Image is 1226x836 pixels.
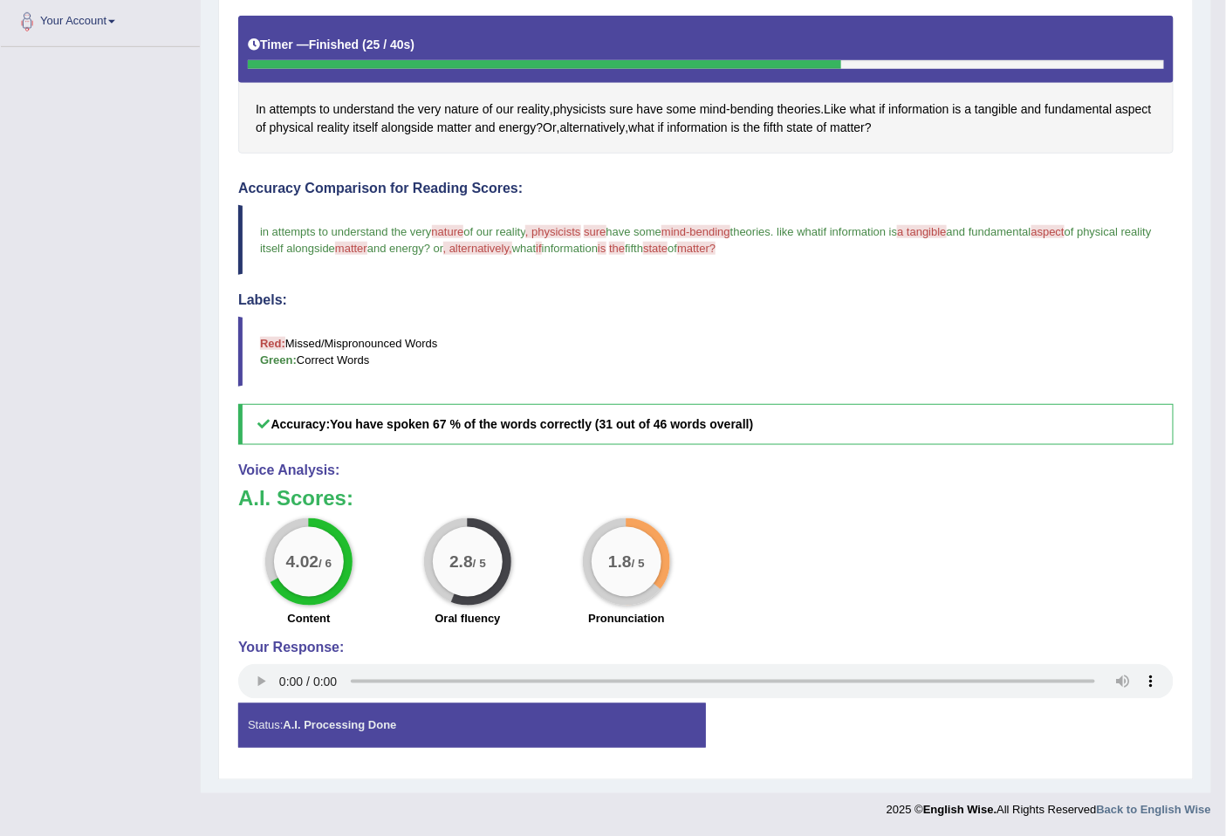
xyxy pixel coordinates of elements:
[897,225,946,238] span: a tangible
[463,225,525,238] span: of our reality
[286,552,318,572] big: 4.02
[318,557,332,570] small: / 6
[677,242,716,255] span: matter?
[668,119,728,137] span: Click to see word definition
[309,38,360,51] b: Finished
[443,242,512,255] span: , alternatively,
[743,119,760,137] span: Click to see word definition
[432,225,464,238] span: nature
[270,119,314,137] span: Click to see word definition
[777,225,821,238] span: like what
[287,610,330,627] label: Content
[512,242,536,255] span: what
[817,119,827,137] span: Click to see word definition
[923,804,997,817] strong: English Wise.
[824,100,846,119] span: Click to see word definition
[260,337,285,350] b: Red:
[1044,100,1112,119] span: Click to see word definition
[764,119,784,137] span: Click to see word definition
[483,100,493,119] span: Click to see word definition
[497,100,514,119] span: Click to see word definition
[850,100,876,119] span: Click to see word definition
[632,557,645,570] small: / 5
[418,100,441,119] span: Click to see word definition
[730,100,774,119] span: Click to see word definition
[424,242,430,255] span: ?
[517,100,550,119] span: Click to see word definition
[398,100,414,119] span: Click to see word definition
[609,242,625,255] span: the
[953,100,962,119] span: Click to see word definition
[330,417,753,431] b: You have spoken 67 % of the words correctly (31 out of 46 words overall)
[730,225,771,238] span: theories
[888,100,949,119] span: Click to see word definition
[435,610,500,627] label: Oral fluency
[335,242,367,255] span: matter
[787,119,813,137] span: Click to see word definition
[499,119,537,137] span: Click to see word definition
[525,225,581,238] span: , physicists
[238,16,1174,154] div: , - . ? , , ?
[643,242,668,255] span: state
[543,119,557,137] span: Click to see word definition
[475,119,495,137] span: Click to see word definition
[771,225,774,238] span: .
[887,793,1211,819] div: 2025 © All Rights Reserved
[238,292,1174,308] h4: Labels:
[449,552,473,572] big: 2.8
[473,557,486,570] small: / 5
[661,225,730,238] span: mind-bending
[1115,100,1151,119] span: Click to see word definition
[588,610,664,627] label: Pronunciation
[434,242,443,255] span: or
[260,225,1154,255] span: of physical reality itself alongside
[411,38,415,51] b: )
[947,225,1031,238] span: and fundamental
[637,100,663,119] span: Click to see word definition
[319,100,330,119] span: Click to see word definition
[560,119,626,137] span: Click to see word definition
[333,100,394,119] span: Click to see word definition
[667,100,696,119] span: Click to see word definition
[444,100,479,119] span: Click to see word definition
[965,100,972,119] span: Click to see word definition
[270,100,317,119] span: Click to see word definition
[700,100,726,119] span: Click to see word definition
[668,242,677,255] span: of
[248,38,414,51] h5: Timer —
[238,640,1174,655] h4: Your Response:
[975,100,1017,119] span: Click to see word definition
[1021,100,1041,119] span: Click to see word definition
[256,100,266,119] span: Click to see word definition
[606,225,662,238] span: have some
[628,119,654,137] span: Click to see word definition
[238,463,1174,478] h4: Voice Analysis:
[238,404,1174,445] h5: Accuracy:
[777,100,821,119] span: Click to see word definition
[536,242,542,255] span: if
[598,242,606,255] span: is
[283,719,396,732] strong: A.I. Processing Done
[608,552,632,572] big: 1.8
[260,225,432,238] span: in attempts to understand the very
[256,119,266,137] span: Click to see word definition
[260,353,297,367] b: Green:
[658,119,664,137] span: Click to see word definition
[610,100,634,119] span: Click to see word definition
[367,242,424,255] span: and energy
[880,100,886,119] span: Click to see word definition
[1097,804,1211,817] a: Back to English Wise
[542,242,598,255] span: information
[584,225,606,238] span: sure
[238,486,353,510] b: A.I. Scores:
[731,119,740,137] span: Click to see word definition
[831,119,866,137] span: Click to see word definition
[821,225,897,238] span: if information is
[362,38,366,51] b: (
[366,38,411,51] b: 25 / 40s
[553,100,606,119] span: Click to see word definition
[238,317,1174,387] blockquote: Missed/Mispronounced Words Correct Words
[625,242,643,255] span: fifth
[437,119,472,137] span: Click to see word definition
